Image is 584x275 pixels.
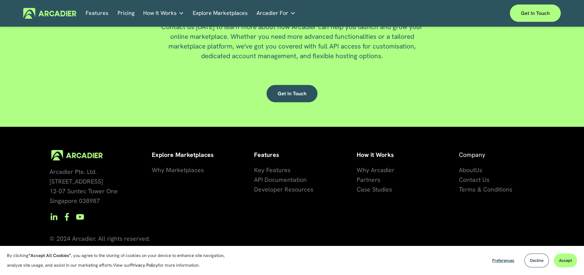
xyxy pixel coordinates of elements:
strong: Features [254,151,279,159]
strong: How it Works [357,151,394,159]
a: About [459,165,475,175]
p: By clicking , you agree to the storing of cookies on your device to enhance site navigation, anal... [7,251,232,270]
strong: Explore Marketplaces [152,151,213,159]
span: Ca [357,185,364,193]
span: Preferences [492,258,514,263]
span: Why Arcadier [357,166,394,174]
span: Us [475,166,482,174]
a: Why Marketplaces [152,165,204,175]
a: Key Features [254,165,290,175]
span: P [357,176,360,184]
a: artners [360,175,380,185]
a: Get in touch [510,5,561,22]
a: Contact Us [459,175,489,185]
span: Company [459,151,485,159]
span: se Studies [364,185,392,193]
a: Facebook [63,213,71,221]
a: folder dropdown [256,8,296,19]
a: se Studies [364,185,392,194]
a: folder dropdown [143,8,184,19]
span: Developer Resources [254,185,313,193]
span: Arcadier Pte. Ltd. [STREET_ADDRESS] 12-07 Suntec Tower One Singapore 038987 [50,168,118,205]
a: P [357,175,360,185]
div: Widget de chat [549,242,584,275]
iframe: Chat Widget [549,242,584,275]
strong: “Accept All Cookies” [28,252,71,258]
a: Terms & Conditions [459,185,512,194]
a: Features [86,8,108,19]
a: Pricing [117,8,134,19]
a: Developer Resources [254,185,313,194]
a: Why Arcadier [357,165,394,175]
a: Ca [357,185,364,194]
span: Key Features [254,166,290,174]
span: How It Works [143,8,177,18]
a: API Documentation [254,175,307,185]
span: Decline [530,258,543,263]
a: Get in touch [267,85,317,102]
img: Arcadier [23,8,76,19]
a: LinkedIn [50,213,58,221]
span: Contact Us [459,176,489,184]
button: Preferences [487,254,520,267]
span: Why Marketplaces [152,166,204,174]
span: artners [360,176,380,184]
span: Terms & Conditions [459,185,512,193]
p: Contact us [DATE] to learn more about how Arcadier can help you launch and grow your online marke... [153,22,430,61]
span: Arcadier For [256,8,288,18]
span: © 2024 Arcadier. All rights reserved. [50,234,150,242]
a: Privacy Policy [130,262,158,268]
span: API Documentation [254,176,307,184]
button: Decline [524,254,549,267]
span: About [459,166,475,174]
a: YouTube [76,213,84,221]
a: Explore Marketplaces [193,8,248,19]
